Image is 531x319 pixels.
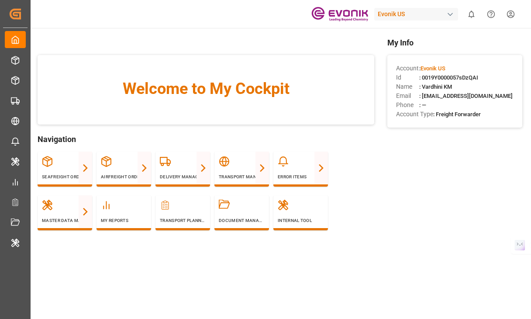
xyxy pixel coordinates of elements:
button: show 0 new notifications [462,4,481,24]
span: : [EMAIL_ADDRESS][DOMAIN_NAME] [419,93,513,99]
span: Phone [396,101,419,110]
button: Help Center [481,4,501,24]
p: Transport Planner [160,217,206,224]
p: Master Data Management [42,217,88,224]
span: : Vardhini KM [419,83,452,90]
p: My Reports [101,217,147,224]
p: Delivery Management [160,173,206,180]
p: Internal Tool [278,217,324,224]
p: Transport Management [219,173,265,180]
span: Email [396,91,419,101]
p: Seafreight Order Management [42,173,88,180]
div: Evonik US [374,8,458,21]
span: My Info [387,37,522,49]
span: : 0019Y0000057sDzQAI [419,74,478,81]
img: Evonik-brand-mark-Deep-Purple-RGB.jpeg_1700498283.jpeg [311,7,368,22]
span: Evonik US [421,65,445,72]
span: Name [396,82,419,91]
span: Account [396,64,419,73]
span: Account Type [396,110,433,119]
span: Navigation [38,133,374,145]
span: : — [419,102,426,108]
span: Id [396,73,419,82]
p: Error Items [278,173,324,180]
span: Welcome to My Cockpit [55,77,357,101]
p: Airfreight Order Management [101,173,147,180]
span: : [419,65,445,72]
button: Evonik US [374,6,462,22]
p: Document Management [219,217,265,224]
span: : Freight Forwarder [433,111,481,118]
